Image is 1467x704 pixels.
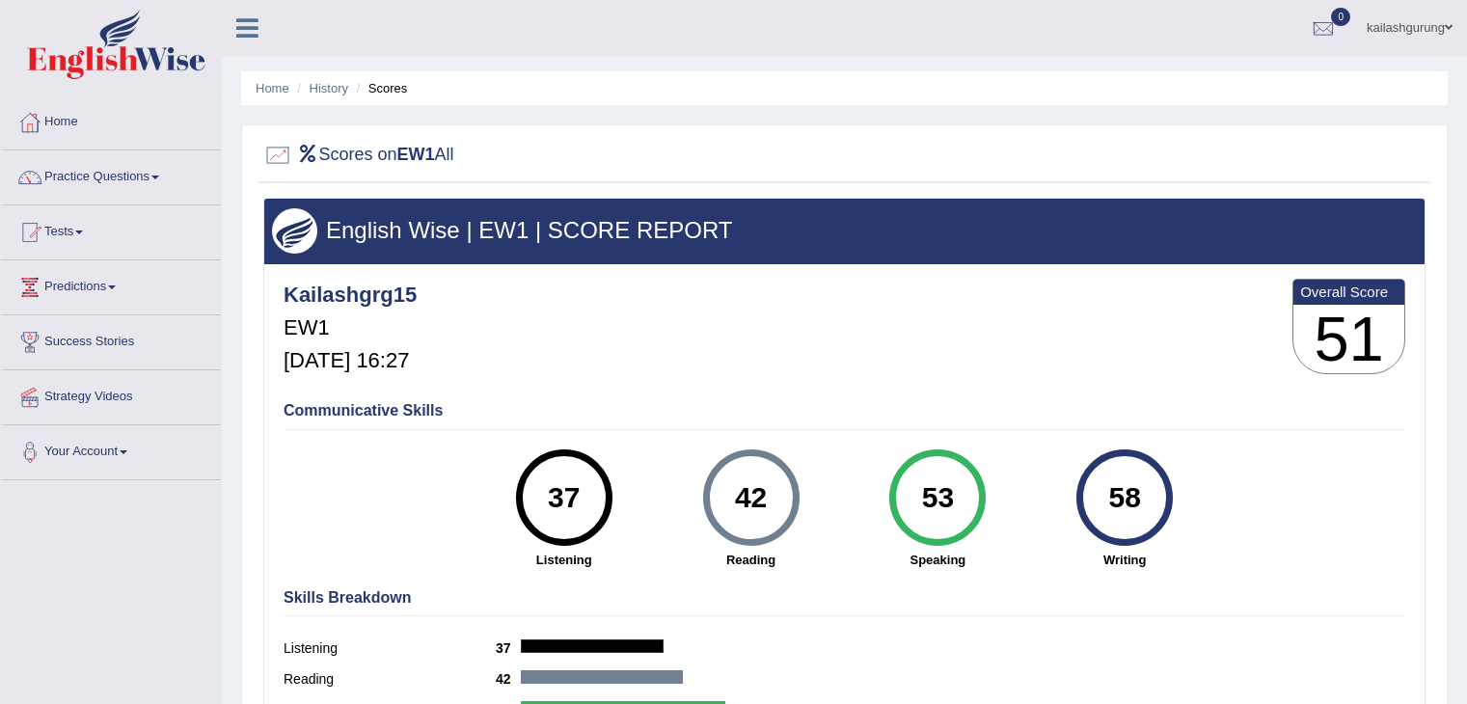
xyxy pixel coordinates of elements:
b: 42 [496,671,521,687]
h3: 51 [1293,305,1404,374]
b: EW1 [397,145,435,164]
h2: Scores on All [263,141,454,170]
a: Practice Questions [1,150,221,199]
a: Success Stories [1,315,221,364]
a: Strategy Videos [1,370,221,419]
h5: EW1 [284,316,417,339]
span: 0 [1331,8,1350,26]
a: Home [1,95,221,144]
div: 53 [903,457,973,538]
a: Your Account [1,425,221,474]
strong: Speaking [854,551,1021,569]
a: History [310,81,348,95]
h4: Kailashgrg15 [284,284,417,307]
strong: Writing [1041,551,1209,569]
b: Overall Score [1300,284,1398,300]
li: Scores [352,79,408,97]
strong: Listening [480,551,648,569]
a: Tests [1,205,221,254]
h4: Skills Breakdown [284,589,1405,607]
h5: [DATE] 16:27 [284,349,417,372]
h3: English Wise | EW1 | SCORE REPORT [272,218,1417,243]
strong: Reading [667,551,835,569]
a: Predictions [1,260,221,309]
div: 58 [1090,457,1160,538]
label: Listening [284,638,496,659]
b: 37 [496,640,521,656]
img: wings.png [272,208,317,254]
div: 37 [529,457,599,538]
div: 42 [716,457,786,538]
h4: Communicative Skills [284,402,1405,420]
label: Reading [284,669,496,690]
a: Home [256,81,289,95]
